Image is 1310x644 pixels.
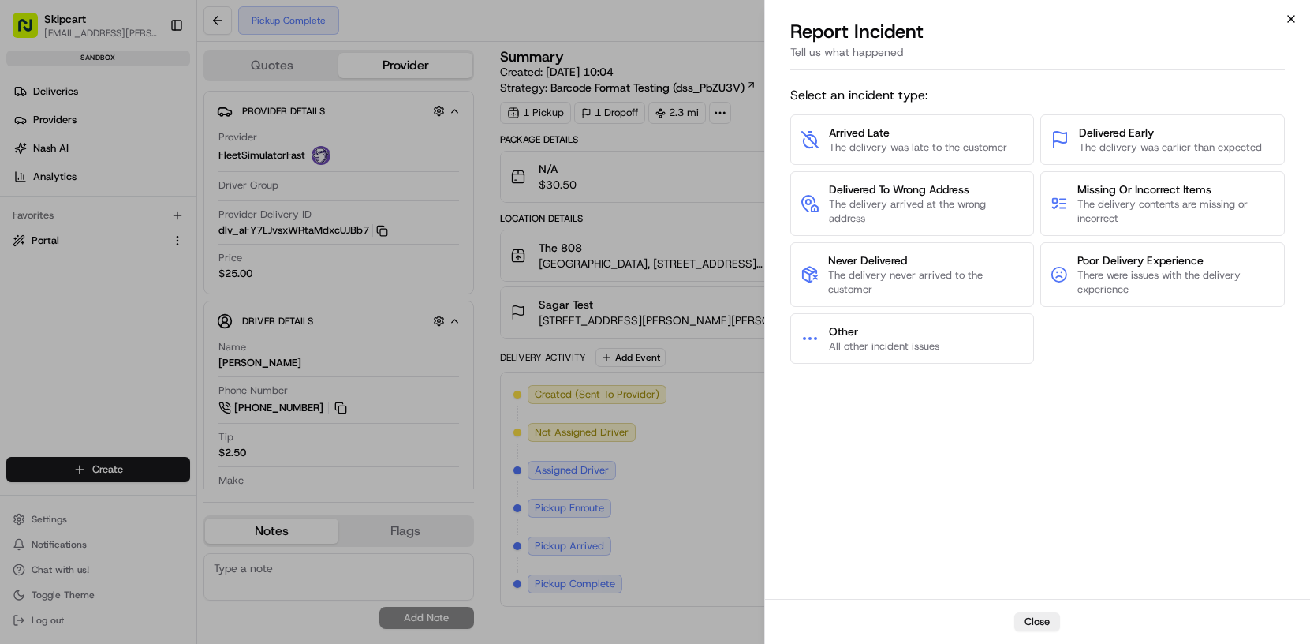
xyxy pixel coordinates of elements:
[54,167,200,179] div: We're available if you need us!
[829,182,1024,197] span: Delivered To Wrong Address
[829,140,1007,155] span: The delivery was late to the customer
[790,114,1035,165] button: Arrived LateThe delivery was late to the customer
[127,223,259,251] a: 💻API Documentation
[1040,171,1285,236] button: Missing Or Incorrect ItemsThe delivery contents are missing or incorrect
[1077,253,1275,268] span: Poor Delivery Experience
[32,229,121,245] span: Knowledge Base
[1040,242,1285,307] button: Poor Delivery ExperienceThere were issues with the delivery experience
[829,324,939,339] span: Other
[16,151,44,179] img: 1736555255976-a54dd68f-1ca7-489b-9aae-adbdc363a1c4
[1040,114,1285,165] button: Delivered EarlyThe delivery was earlier than expected
[41,102,260,118] input: Clear
[16,63,287,88] p: Welcome 👋
[829,339,939,354] span: All other incident issues
[9,223,127,251] a: 📗Knowledge Base
[111,267,191,279] a: Powered byPylon
[790,313,1035,364] button: OtherAll other incident issues
[133,230,146,243] div: 💻
[1077,197,1275,226] span: The delivery contents are missing or incorrect
[1077,268,1275,297] span: There were issues with the delivery experience
[790,44,1285,70] div: Tell us what happened
[790,19,924,44] p: Report Incident
[828,268,1024,297] span: The delivery never arrived to the customer
[1014,612,1060,631] button: Close
[1079,140,1262,155] span: The delivery was earlier than expected
[268,155,287,174] button: Start new chat
[790,86,1285,105] span: Select an incident type:
[829,197,1024,226] span: The delivery arrived at the wrong address
[1079,125,1262,140] span: Delivered Early
[829,125,1007,140] span: Arrived Late
[790,242,1035,307] button: Never DeliveredThe delivery never arrived to the customer
[828,253,1024,268] span: Never Delivered
[149,229,253,245] span: API Documentation
[1077,182,1275,197] span: Missing Or Incorrect Items
[54,151,259,167] div: Start new chat
[157,268,191,279] span: Pylon
[16,230,28,243] div: 📗
[790,171,1035,236] button: Delivered To Wrong AddressThe delivery arrived at the wrong address
[16,16,47,47] img: Nash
